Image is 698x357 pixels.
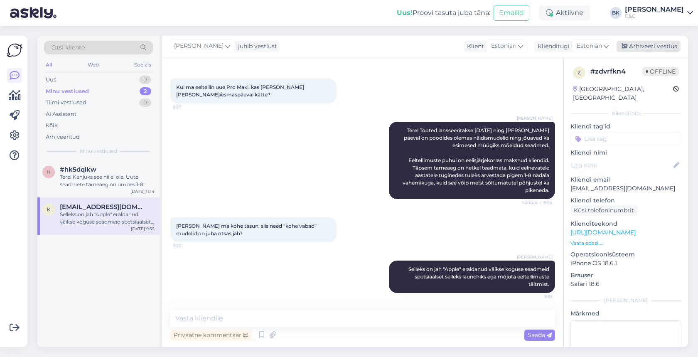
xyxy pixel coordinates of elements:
[176,84,305,98] span: Kui ma eeltellin uue Pro Maxi, kas [PERSON_NAME] [PERSON_NAME]/esmaspäeval kätte?
[139,76,151,84] div: 0
[625,13,684,20] div: C&C
[570,297,681,304] div: [PERSON_NAME]
[133,59,153,70] div: Socials
[494,5,529,21] button: Emailid
[570,259,681,268] p: iPhone OS 18.6.1
[235,42,277,51] div: juhib vestlust
[570,309,681,318] p: Märkmed
[46,110,76,118] div: AI Assistent
[47,169,51,175] span: h
[642,67,679,76] span: Offline
[528,331,552,339] span: Saada
[570,175,681,184] p: Kliendi email
[570,219,681,228] p: Klienditeekond
[131,226,155,232] div: [DATE] 9:35
[570,280,681,288] p: Safari 18.6
[517,115,553,121] span: [PERSON_NAME]
[44,59,54,70] div: All
[170,330,251,341] div: Privaatne kommentaar
[570,196,681,205] p: Kliendi telefon
[60,173,155,188] div: Tere! Kahjuks see nii ei ole. Uute seadmete tarneaeg on umbes 1-8 nädalat.
[173,243,204,249] span: 9:20
[174,42,224,51] span: [PERSON_NAME]
[173,104,204,110] span: 8:57
[7,42,22,58] img: Askly Logo
[46,87,89,96] div: Minu vestlused
[521,293,553,300] span: 9:35
[397,9,413,17] b: Uus!
[517,254,553,260] span: [PERSON_NAME]
[570,148,681,157] p: Kliendi nimi
[46,133,80,141] div: Arhiveeritud
[610,7,622,19] div: BK
[46,98,86,107] div: Tiimi vestlused
[491,42,516,51] span: Estonian
[140,87,151,96] div: 2
[403,127,551,193] span: Tere! Tooted lansseeritakse [DATE] ning [PERSON_NAME] päeval on poodides olemas näidismudelid nin...
[86,59,101,70] div: Web
[60,203,146,211] span: Kaur@bentte.com
[570,271,681,280] p: Brauser
[60,211,155,226] div: Selleks on jah "Apple" eraldanud väikse koguse seadmeid spetsiaalset selleks launchiks ega mõjuta...
[46,121,58,130] div: Kõik
[577,42,602,51] span: Estonian
[570,122,681,131] p: Kliendi tag'id
[130,188,155,195] div: [DATE] 11:14
[617,41,681,52] div: Arhiveeri vestlus
[521,199,553,206] span: Nähtud ✓ 9:04
[570,110,681,117] div: Kliendi info
[46,76,56,84] div: Uus
[534,42,570,51] div: Klienditugi
[571,161,672,170] input: Lisa nimi
[570,250,681,259] p: Operatsioonisüsteem
[80,148,117,155] span: Minu vestlused
[570,184,681,193] p: [EMAIL_ADDRESS][DOMAIN_NAME]
[52,43,85,52] span: Otsi kliente
[573,85,673,102] div: [GEOGRAPHIC_DATA], [GEOGRAPHIC_DATA]
[464,42,484,51] div: Klient
[397,8,490,18] div: Proovi tasuta juba täna:
[47,206,51,212] span: K
[570,205,637,216] div: Küsi telefoninumbrit
[625,6,693,20] a: [PERSON_NAME]C&C
[408,266,551,287] span: Selleks on jah "Apple" eraldanud väikse koguse seadmeid spetsiaalset selleks launchiks ega mõjuta...
[570,133,681,145] input: Lisa tag
[176,223,318,236] span: [PERSON_NAME] ma kohe tasun, siis need “kohe vabad” mudelid on juba otsas jah?
[60,166,96,173] span: #hk5dqlkw
[578,69,581,76] span: z
[570,239,681,247] p: Vaata edasi ...
[139,98,151,107] div: 0
[570,229,636,236] a: [URL][DOMAIN_NAME]
[590,66,642,76] div: # zdvrfkn4
[625,6,684,13] div: [PERSON_NAME]
[539,5,590,20] div: Aktiivne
